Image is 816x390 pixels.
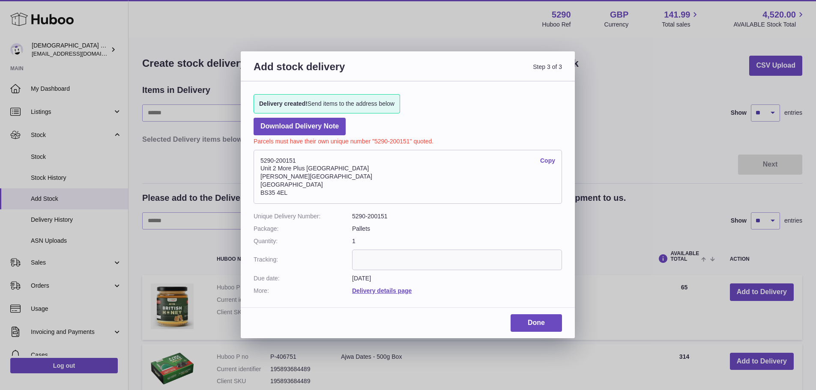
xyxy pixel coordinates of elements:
a: Download Delivery Note [254,118,346,135]
address: 5290-200151 Unit 2 More Plus [GEOGRAPHIC_DATA] [PERSON_NAME][GEOGRAPHIC_DATA] [GEOGRAPHIC_DATA] B... [254,150,562,204]
dd: Pallets [352,225,562,233]
dd: 5290-200151 [352,212,562,220]
p: Parcels must have their own unique number "5290-200151" quoted. [254,135,562,146]
dt: Package: [254,225,352,233]
dd: 1 [352,237,562,245]
span: Step 3 of 3 [408,60,562,83]
a: Copy [540,157,555,165]
h3: Add stock delivery [254,60,408,83]
dt: Unique Delivery Number: [254,212,352,220]
dt: More: [254,287,352,295]
dd: [DATE] [352,274,562,283]
strong: Delivery created! [259,100,308,107]
dt: Due date: [254,274,352,283]
dt: Quantity: [254,237,352,245]
a: Done [511,314,562,332]
dt: Tracking: [254,250,352,270]
span: Send items to the address below [259,100,395,108]
a: Delivery details page [352,287,412,294]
